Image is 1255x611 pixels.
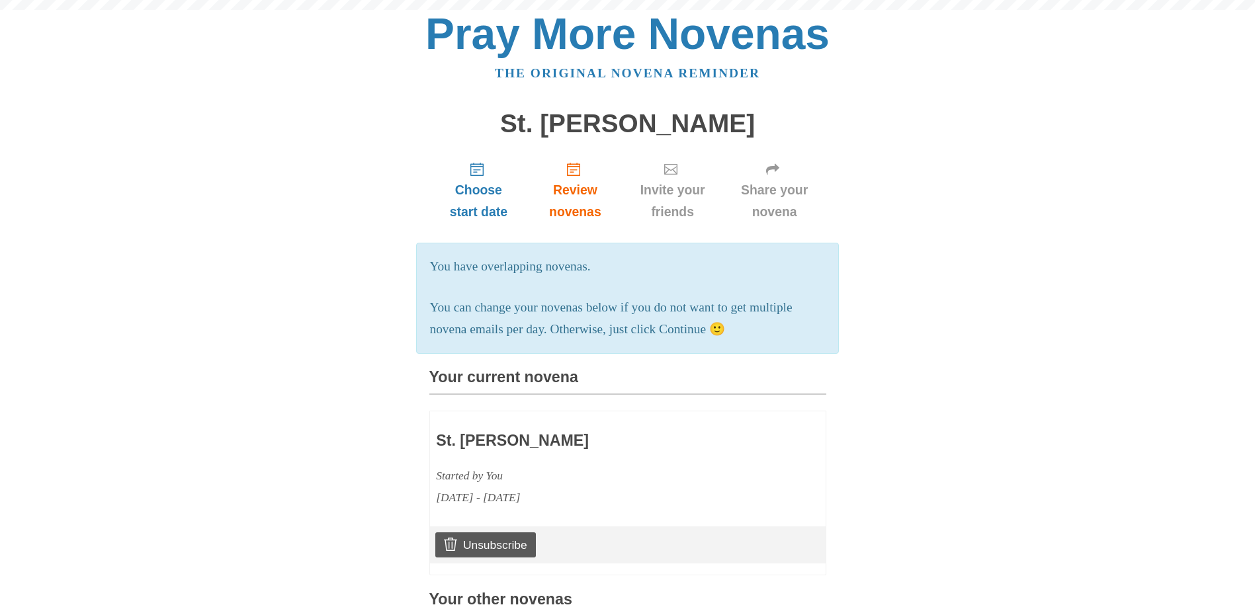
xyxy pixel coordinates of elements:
h1: St. [PERSON_NAME] [429,110,826,138]
h3: St. [PERSON_NAME] [436,432,742,450]
span: Invite your friends [636,179,710,223]
a: Invite your friends [623,151,723,229]
a: Review novenas [528,151,622,229]
div: Started by You [436,465,742,487]
a: Unsubscribe [435,532,535,557]
p: You have overlapping novenas. [430,256,826,278]
a: Choose start date [429,151,529,229]
p: You can change your novenas below if you do not want to get multiple novena emails per day. Other... [430,297,826,341]
a: The original novena reminder [495,66,760,80]
a: Share your novena [723,151,826,229]
h3: Your current novena [429,369,826,395]
div: [DATE] - [DATE] [436,487,742,509]
span: Choose start date [443,179,515,223]
span: Review novenas [541,179,609,223]
span: Share your novena [736,179,813,223]
a: Pray More Novenas [425,9,830,58]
